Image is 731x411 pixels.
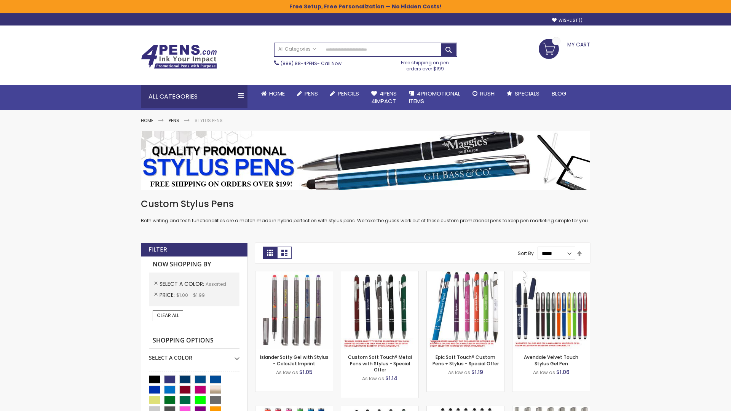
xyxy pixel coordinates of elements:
[141,45,217,69] img: 4Pens Custom Pens and Promotional Products
[206,281,226,287] span: Assorted
[141,198,590,210] h1: Custom Stylus Pens
[427,271,504,349] img: 4P-MS8B-Assorted
[149,333,239,349] strong: Shopping Options
[341,271,418,349] img: Custom Soft Touch® Metal Pens with Stylus-Assorted
[385,374,397,382] span: $1.14
[433,354,499,366] a: Epic Soft Touch® Custom Pens + Stylus - Special Offer
[263,247,277,259] strong: Grid
[501,85,546,102] a: Specials
[299,368,313,376] span: $1.05
[427,271,504,277] a: 4P-MS8B-Assorted
[149,256,239,272] strong: Now Shopping by
[480,89,495,97] span: Rush
[255,271,333,277] a: Islander Softy Gel with Stylus - ColorJet Imprint-Assorted
[291,85,324,102] a: Pens
[255,85,291,102] a: Home
[546,85,573,102] a: Blog
[255,271,333,349] img: Islander Softy Gel with Stylus - ColorJet Imprint-Assorted
[512,271,590,349] img: Avendale Velvet Touch Stylus Gel Pen-Assorted
[260,354,329,366] a: Islander Softy Gel with Stylus - ColorJet Imprint
[276,369,298,376] span: As low as
[533,369,555,376] span: As low as
[269,89,285,97] span: Home
[141,85,247,108] div: All Categories
[141,117,153,124] a: Home
[362,375,384,382] span: As low as
[371,89,397,105] span: 4Pens 4impact
[160,291,176,299] span: Price
[141,198,590,224] div: Both writing and tech functionalities are a match made in hybrid perfection with stylus pens. We ...
[515,89,539,97] span: Specials
[556,368,570,376] span: $1.06
[157,312,179,319] span: Clear All
[365,85,403,110] a: 4Pens4impact
[466,85,501,102] a: Rush
[409,89,460,105] span: 4PROMOTIONAL ITEMS
[471,368,483,376] span: $1.19
[281,60,343,67] span: - Call Now!
[393,57,457,72] div: Free shipping on pen orders over $199
[141,131,590,190] img: Stylus Pens
[524,354,578,366] a: Avendale Velvet Touch Stylus Gel Pen
[448,369,470,376] span: As low as
[305,89,318,97] span: Pens
[518,250,534,256] label: Sort By
[552,18,583,23] a: Wishlist
[176,292,205,298] span: $1.00 - $1.99
[341,271,418,277] a: Custom Soft Touch® Metal Pens with Stylus-Assorted
[275,43,320,56] a: All Categories
[169,117,179,124] a: Pens
[348,354,412,373] a: Custom Soft Touch® Metal Pens with Stylus - Special Offer
[403,85,466,110] a: 4PROMOTIONALITEMS
[338,89,359,97] span: Pencils
[278,46,316,52] span: All Categories
[324,85,365,102] a: Pencils
[160,280,206,288] span: Select A Color
[153,310,183,321] a: Clear All
[148,245,167,254] strong: Filter
[149,349,239,362] div: Select A Color
[195,117,223,124] strong: Stylus Pens
[281,60,317,67] a: (888) 88-4PENS
[512,271,590,277] a: Avendale Velvet Touch Stylus Gel Pen-Assorted
[552,89,567,97] span: Blog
